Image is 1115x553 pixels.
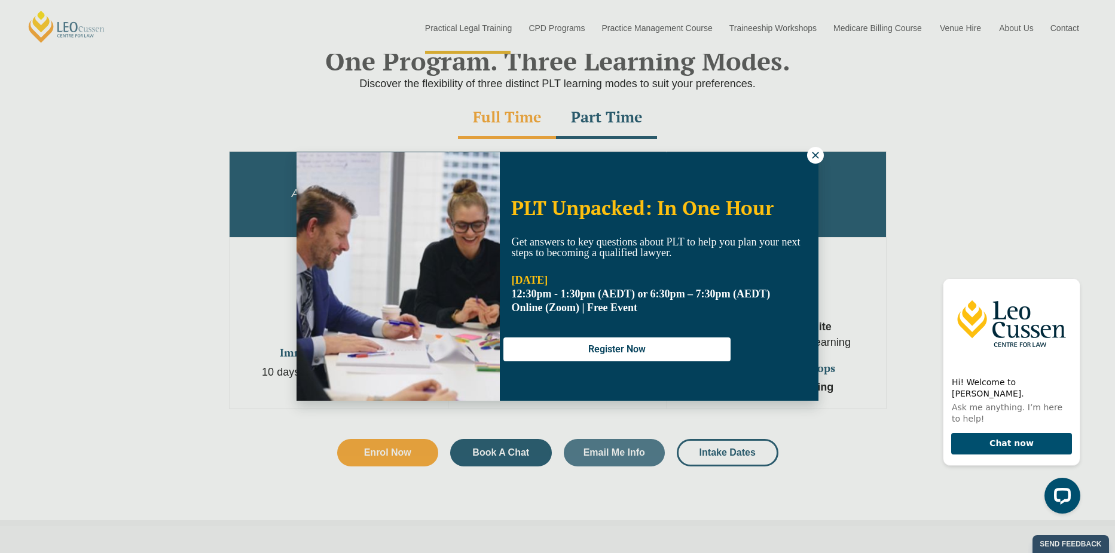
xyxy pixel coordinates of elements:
[511,288,770,300] strong: 12:30pm - 1:30pm (AEDT) or 6:30pm – 7:30pm (AEDT)
[511,195,774,220] span: PLT Unpacked: In One Hour
[933,268,1085,523] iframe: LiveChat chat widget
[503,337,731,361] button: Register Now
[807,147,824,164] button: Close
[511,236,800,259] span: Get answers to key questions about PLT to help you plan your next steps to becoming a qualified l...
[511,274,548,286] strong: [DATE]
[297,152,500,401] img: Woman in yellow blouse holding folders looking to the right and smiling
[511,302,637,314] span: Online (Zoom) | Free Event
